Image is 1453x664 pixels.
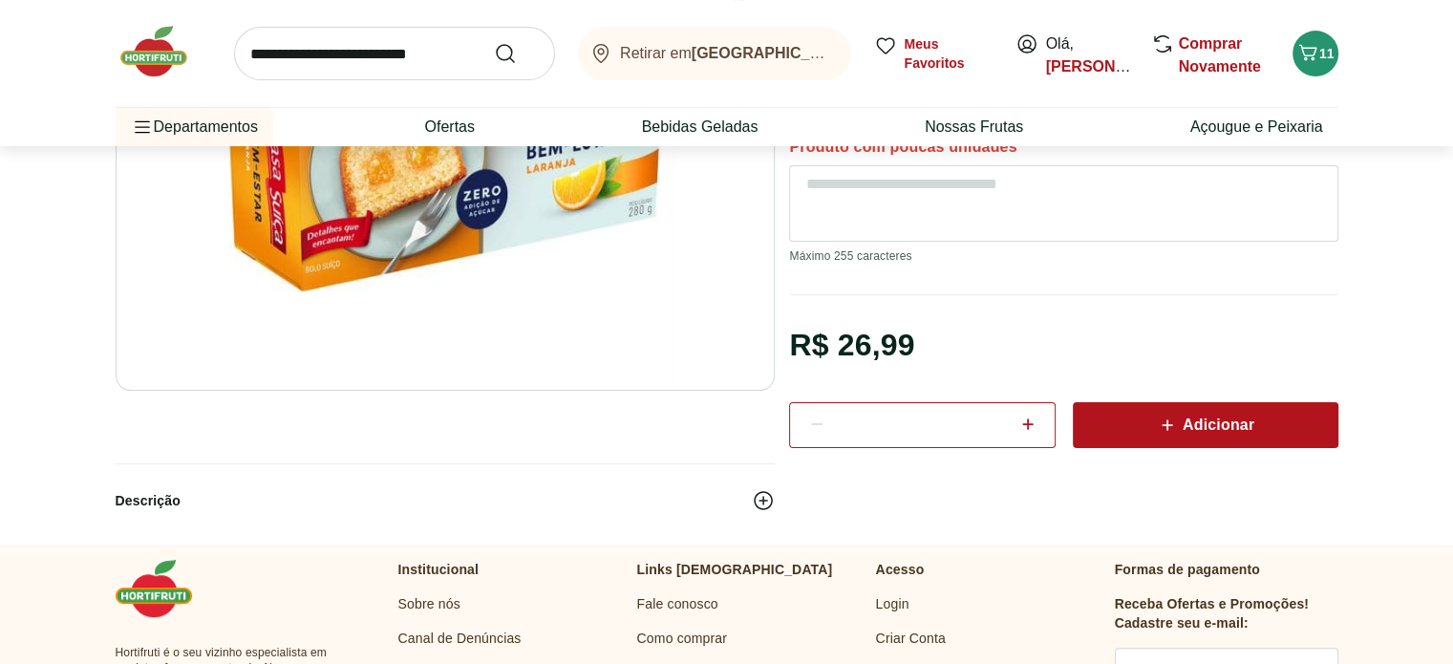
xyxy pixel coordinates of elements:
a: Sobre nós [398,594,460,613]
span: 11 [1319,46,1335,61]
button: Retirar em[GEOGRAPHIC_DATA]/[GEOGRAPHIC_DATA] [578,27,851,80]
p: Formas de pagamento [1115,560,1338,579]
a: [PERSON_NAME] [1046,58,1174,75]
img: Hortifruti [116,23,211,80]
a: Login [876,594,909,613]
h3: Cadastre seu e-mail: [1115,613,1249,632]
img: Hortifruti [116,560,211,617]
a: Comprar Novamente [1179,35,1261,75]
span: Olá, [1046,32,1131,78]
a: Criar Conta [876,629,946,648]
input: search [234,27,555,80]
button: Submit Search [494,42,540,65]
div: R$ 26,99 [789,318,914,372]
b: [GEOGRAPHIC_DATA]/[GEOGRAPHIC_DATA] [692,45,1022,61]
a: Fale conosco [637,594,718,613]
a: Açougue e Peixaria [1190,116,1323,139]
a: Nossas Frutas [925,116,1023,139]
span: Adicionar [1156,414,1254,437]
a: Como comprar [637,629,728,648]
button: Carrinho [1293,31,1338,76]
span: Meus Favoritos [905,34,993,73]
a: Canal de Denúncias [398,629,522,648]
h3: Receba Ofertas e Promoções! [1115,594,1310,613]
p: Produto com poucas unidades [789,137,1016,158]
button: Menu [131,104,154,150]
p: Institucional [398,560,480,579]
button: Adicionar [1073,402,1338,448]
span: Departamentos [131,104,258,150]
p: Links [DEMOGRAPHIC_DATA] [637,560,833,579]
p: Acesso [876,560,925,579]
a: Bebidas Geladas [642,116,759,139]
span: Retirar em [620,45,831,62]
a: Ofertas [424,116,474,139]
a: Meus Favoritos [874,34,993,73]
button: Descrição [116,480,775,522]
